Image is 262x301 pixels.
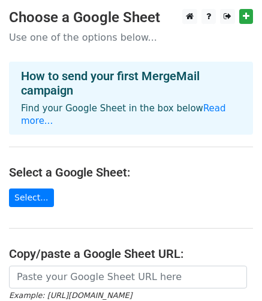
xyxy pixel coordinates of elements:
[9,266,247,288] input: Paste your Google Sheet URL here
[9,291,132,300] small: Example: [URL][DOMAIN_NAME]
[21,69,241,98] h4: How to send your first MergeMail campaign
[9,188,54,207] a: Select...
[9,165,253,180] h4: Select a Google Sheet:
[9,9,253,26] h3: Choose a Google Sheet
[9,31,253,44] p: Use one of the options below...
[9,247,253,261] h4: Copy/paste a Google Sheet URL:
[21,103,226,126] a: Read more...
[21,102,241,127] p: Find your Google Sheet in the box below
